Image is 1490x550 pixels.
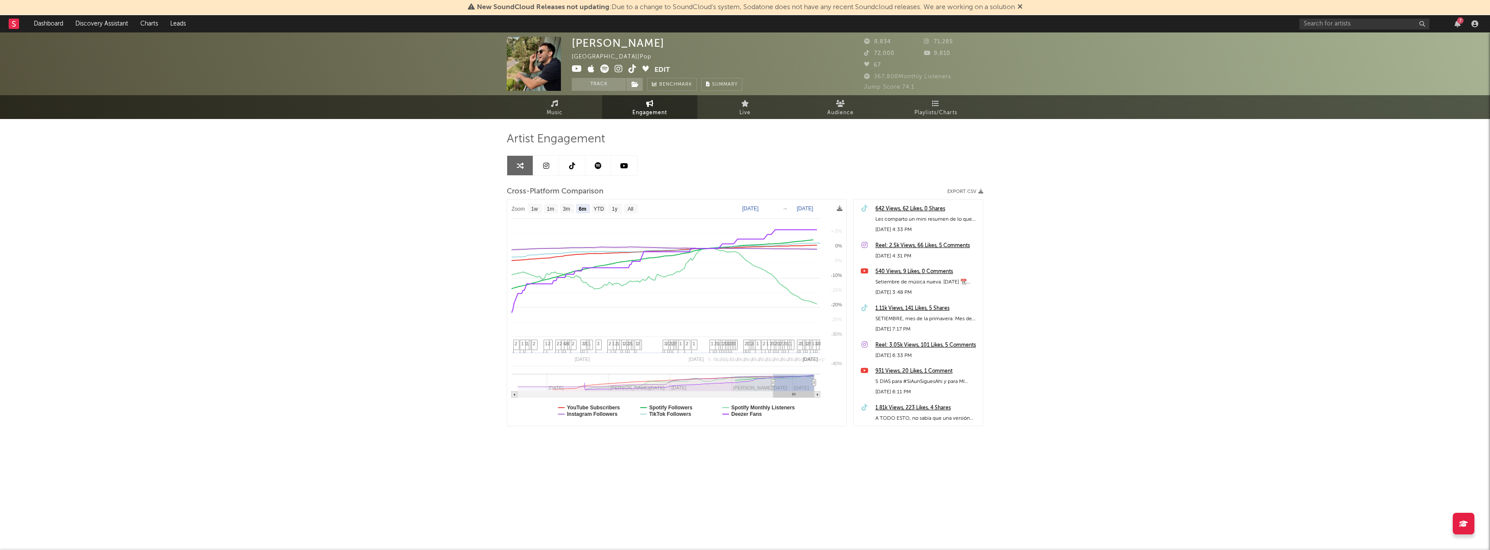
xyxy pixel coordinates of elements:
[712,82,738,87] span: Summary
[816,341,819,346] span: 2
[875,340,978,351] a: Reel: 3.05k Views, 101 Likes, 5 Comments
[731,411,762,417] text: Deezer Fans
[533,341,535,346] span: 2
[745,341,747,346] span: 2
[751,341,754,346] span: 3
[787,357,803,362] text: 28. Aug
[875,204,978,214] div: 642 Views, 62 Likes, 0 Shares
[718,341,720,346] span: 1
[649,411,691,417] text: TikTok Followers
[875,277,978,287] div: Setiembre de música nueva. [DATE] 📆 #SiAunSiguesAhi #RodriBovino #Versatil #MiPrimerAlbum
[567,405,620,411] text: YouTube Subscribers
[477,4,609,11] span: New SoundCloud Releases not updating
[637,341,640,346] span: 2
[763,341,765,346] span: 2
[798,341,801,346] span: 2
[714,341,717,346] span: 2
[831,302,842,307] text: -20%
[875,267,978,277] a: 540 Views, 9 Likes, 0 Comments
[669,341,671,346] span: 2
[875,376,978,387] div: 5 DÍAS para #SiAunSiguesAhi y para MI PRIMER ÁLBUM #Versatil 💿 #RodriBovino #NuevoArtista
[875,366,978,376] div: 931 Views, 20 Likes, 1 Comment
[545,341,547,346] span: 1
[572,341,574,346] span: 2
[572,52,661,62] div: [GEOGRAPHIC_DATA] | Pop
[744,357,760,362] text: 16. Aug
[715,357,729,362] text: 8. Aug
[615,341,618,346] span: 2
[563,206,570,212] text: 3m
[477,4,1015,11] span: : Due to a change to SoundCloud's system, Sodatone does not have any recent Soundcloud releases. ...
[635,341,638,346] span: 1
[624,341,626,346] span: 2
[914,108,957,118] span: Playlists/Charts
[557,341,559,346] span: 2
[512,206,525,212] text: Zoom
[632,108,667,118] span: Engagement
[736,357,752,362] text: 14. Aug
[797,206,813,212] text: [DATE]
[612,206,618,212] text: 1y
[672,341,675,346] span: 2
[565,341,567,346] span: 2
[808,341,811,346] span: 2
[875,403,978,413] div: 1.81k Views, 223 Likes, 4 Shares
[864,84,914,90] span: Jump Score: 74.1
[585,341,588,346] span: 1
[134,15,164,32] a: Charts
[875,413,978,424] div: A TODO ESTO, no sabía que una versión acústica podía doler tanto. Les prometo que la original sac...
[647,78,697,91] a: Benchmark
[831,361,842,366] text: -40%
[1454,20,1461,27] button: 7
[597,341,599,346] span: 3
[69,15,134,32] a: Discovery Assistant
[875,214,978,225] div: Les comparto un mini resumen de lo que fue un día rodaje con un hermoso clima. Reírse un poco más...
[572,37,664,49] div: [PERSON_NAME]
[773,357,789,362] text: 24. Aug
[742,206,759,212] text: [DATE]
[1457,17,1464,24] div: 7
[864,62,881,68] span: 67
[778,341,781,346] span: 1
[731,405,795,411] text: Spotify Monthly Listeners
[724,341,727,346] span: 1
[164,15,192,32] a: Leads
[526,341,529,346] span: 1
[875,225,978,235] div: [DATE] 4:33 PM
[659,80,692,90] span: Benchmark
[567,341,569,346] span: 4
[525,341,527,346] span: 1
[875,251,978,261] div: [DATE] 4:31 PM
[627,341,629,346] span: 2
[575,357,590,362] text: [DATE]
[831,273,842,278] text: -10%
[731,341,734,346] span: 2
[521,341,524,346] span: 1
[602,95,697,119] a: Engagement
[783,341,786,346] span: 2
[815,341,817,346] span: 3
[701,78,742,91] button: Summary
[622,341,625,346] span: 1
[756,341,759,346] span: 1
[674,341,677,346] span: 2
[716,341,719,346] span: 1
[689,357,704,362] text: [DATE]
[583,341,586,346] span: 2
[766,357,782,362] text: 22. Aug
[831,228,842,234] text: + 5%
[787,341,789,346] span: 1
[609,341,611,346] span: 2
[888,95,983,119] a: Playlists/Charts
[800,341,803,346] span: 2
[628,206,633,212] text: All
[875,241,978,251] a: Reel: 2.5k Views, 66 Likes, 5 Comments
[722,357,738,362] text: 10. Aug
[875,314,978,324] div: SETIEMBRE, mes de la primavera. Mes de renovar energías y de no guardarse nada. “Si aún sigues ah...
[686,341,688,346] span: 2
[733,341,735,346] span: 3
[835,243,842,248] text: 0%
